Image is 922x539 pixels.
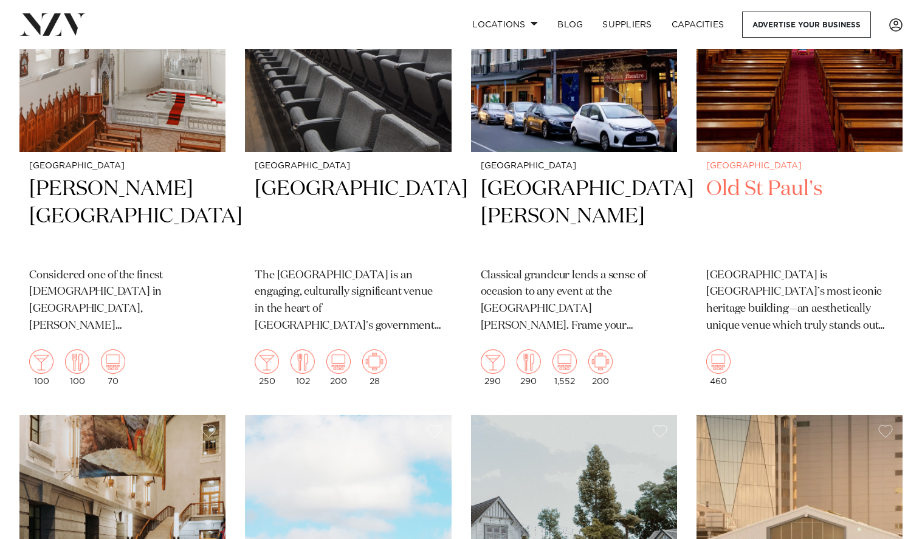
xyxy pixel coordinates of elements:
[552,349,577,374] img: theatre.png
[255,349,279,386] div: 250
[326,349,351,374] img: theatre.png
[29,267,216,335] p: Considered one of the finest [DEMOGRAPHIC_DATA] in [GEOGRAPHIC_DATA], [PERSON_NAME][GEOGRAPHIC_DA...
[588,349,613,386] div: 200
[706,267,893,335] p: [GEOGRAPHIC_DATA] is [GEOGRAPHIC_DATA]’s most iconic heritage building—an aesthetically unique ve...
[481,162,667,171] small: [GEOGRAPHIC_DATA]
[29,176,216,258] h2: [PERSON_NAME][GEOGRAPHIC_DATA]
[291,349,315,374] img: dining.png
[517,349,541,386] div: 290
[29,162,216,171] small: [GEOGRAPHIC_DATA]
[255,162,441,171] small: [GEOGRAPHIC_DATA]
[588,349,613,374] img: meeting.png
[29,349,53,386] div: 100
[362,349,387,386] div: 28
[65,349,89,374] img: dining.png
[481,349,505,374] img: cocktail.png
[706,162,893,171] small: [GEOGRAPHIC_DATA]
[362,349,387,374] img: meeting.png
[291,349,315,386] div: 102
[517,349,541,374] img: dining.png
[255,267,441,335] p: The [GEOGRAPHIC_DATA] is an engaging, culturally significant venue in the heart of [GEOGRAPHIC_DA...
[706,349,731,386] div: 460
[593,12,661,38] a: SUPPLIERS
[101,349,125,386] div: 70
[706,349,731,374] img: theatre.png
[481,349,505,386] div: 290
[706,176,893,258] h2: Old St Paul's
[548,12,593,38] a: BLOG
[552,349,577,386] div: 1,552
[481,176,667,258] h2: [GEOGRAPHIC_DATA][PERSON_NAME]
[326,349,351,386] div: 200
[481,267,667,335] p: Classical grandeur lends a sense of occasion to any event at the [GEOGRAPHIC_DATA][PERSON_NAME]. ...
[101,349,125,374] img: theatre.png
[255,349,279,374] img: cocktail.png
[463,12,548,38] a: Locations
[19,13,86,35] img: nzv-logo.png
[662,12,734,38] a: Capacities
[255,176,441,258] h2: [GEOGRAPHIC_DATA]
[65,349,89,386] div: 100
[742,12,871,38] a: Advertise your business
[29,349,53,374] img: cocktail.png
